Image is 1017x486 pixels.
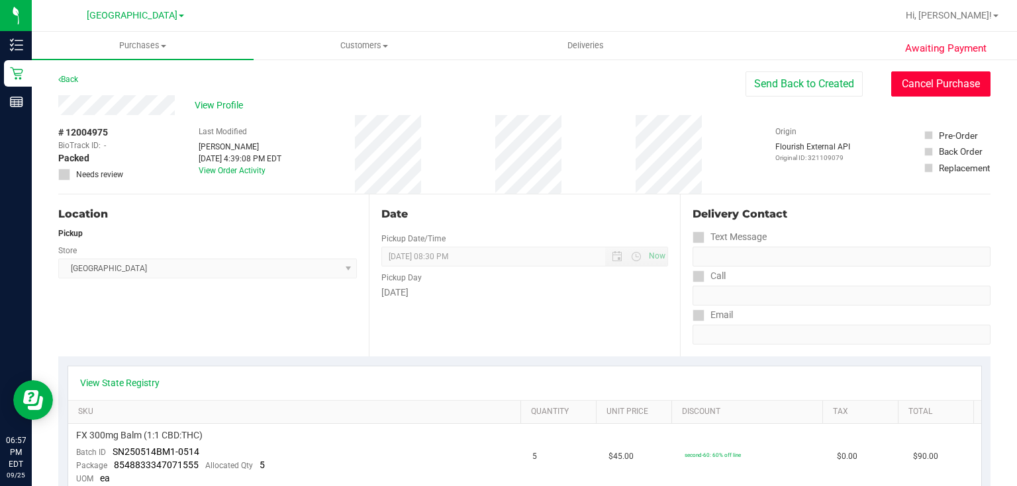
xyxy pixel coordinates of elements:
[58,151,89,165] span: Packed
[32,40,254,52] span: Purchases
[913,450,938,463] span: $90.00
[775,126,797,138] label: Origin
[87,10,177,21] span: [GEOGRAPHIC_DATA]
[693,247,991,266] input: Format: (999) 999-9999
[58,245,77,257] label: Store
[195,99,248,112] span: View Profile
[76,474,93,483] span: UOM
[114,460,199,470] span: 8548833347071555
[6,470,26,480] p: 09/25
[260,460,265,470] span: 5
[10,95,23,108] inline-svg: Reports
[891,71,991,97] button: Cancel Purchase
[100,473,110,483] span: ea
[199,153,281,165] div: [DATE] 4:39:08 PM EDT
[254,40,475,52] span: Customers
[10,38,23,52] inline-svg: Inventory
[608,450,634,463] span: $45.00
[199,166,266,175] a: View Order Activity
[550,40,622,52] span: Deliveries
[606,407,666,417] a: Unit Price
[76,429,203,442] span: FX 300mg Balm (1:1 CBD:THC)
[13,380,53,420] iframe: Resource center
[381,286,667,300] div: [DATE]
[78,407,516,417] a: SKU
[532,450,537,463] span: 5
[682,407,817,417] a: Discount
[199,126,247,138] label: Last Modified
[58,75,78,84] a: Back
[199,141,281,153] div: [PERSON_NAME]
[939,145,983,158] div: Back Order
[685,452,741,458] span: second-60: 60% off line
[906,10,992,20] span: Hi, [PERSON_NAME]!
[939,161,990,175] div: Replacement
[76,169,123,181] span: Needs review
[833,407,893,417] a: Tax
[6,434,26,470] p: 06:57 PM EDT
[693,227,767,247] label: Text Message
[693,286,991,305] input: Format: (999) 999-9999
[746,71,863,97] button: Send Back to Created
[10,67,23,80] inline-svg: Retail
[58,126,108,140] span: # 12004975
[837,450,857,463] span: $0.00
[76,448,106,457] span: Batch ID
[939,129,978,142] div: Pre-Order
[76,461,107,470] span: Package
[104,140,106,151] span: -
[775,141,850,163] div: Flourish External API
[908,407,968,417] a: Total
[905,41,987,56] span: Awaiting Payment
[58,229,83,238] strong: Pickup
[113,446,199,457] span: SN250514BM1-0514
[58,206,357,222] div: Location
[693,266,726,286] label: Call
[381,272,422,284] label: Pickup Day
[205,461,253,470] span: Allocated Qty
[58,140,101,151] span: BioTrack ID:
[531,407,591,417] a: Quantity
[254,32,475,60] a: Customers
[475,32,697,60] a: Deliveries
[775,153,850,163] p: Original ID: 321109079
[693,305,733,325] label: Email
[693,206,991,222] div: Delivery Contact
[381,206,667,222] div: Date
[381,233,446,245] label: Pickup Date/Time
[32,32,254,60] a: Purchases
[80,376,160,389] a: View State Registry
